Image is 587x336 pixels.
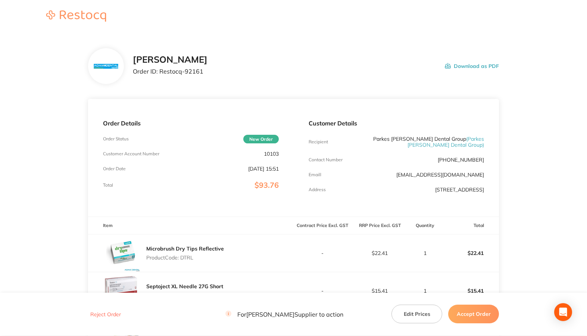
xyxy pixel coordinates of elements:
p: Customer Details [309,120,484,127]
p: [PHONE_NUMBER] [438,157,484,163]
img: bjR5bTc1OA [103,272,140,309]
p: [DATE] 15:51 [248,166,279,172]
p: Address [309,187,326,192]
p: $22.41 [352,250,408,256]
p: Order Status [103,136,129,141]
p: Total [103,183,113,188]
p: Contact Number [309,157,343,162]
p: 10103 [264,151,279,157]
button: Edit Prices [391,305,442,324]
p: Emaill [309,172,321,177]
p: $15.41 [352,288,408,294]
span: ( Parkes [PERSON_NAME] Dental Group ) [408,136,484,148]
button: Reject Order [88,311,123,318]
a: [EMAIL_ADDRESS][DOMAIN_NAME] [396,171,484,178]
p: Product Code: SP-4052 [146,292,223,298]
a: Septoject XL Needle 27G Short [146,283,223,290]
button: Accept Order [448,305,499,324]
span: $93.76 [255,180,279,190]
p: Product Code: DTRL [146,255,224,261]
p: [STREET_ADDRESS] [435,187,484,193]
p: Recipient [309,139,328,144]
p: 1 [409,250,441,256]
p: $15.41 [442,282,499,300]
p: Order ID: Restocq- 92161 [133,68,207,75]
h2: [PERSON_NAME] [133,55,207,65]
img: N3hiYW42Mg [94,64,118,69]
p: - [294,288,351,294]
div: Open Intercom Messenger [554,303,572,321]
p: Order Date [103,166,126,171]
th: Contract Price Excl. GST [294,217,351,234]
span: New Order [243,135,279,143]
th: Total [441,217,499,234]
a: Microbrush Dry Tips Reflective [146,245,224,252]
p: - [294,250,351,256]
p: For [PERSON_NAME] Supplier to action [225,311,343,318]
img: Restocq logo [39,10,113,22]
p: $22.41 [442,244,499,262]
p: 1 [409,288,441,294]
a: Restocq logo [39,10,113,23]
p: Parkes [PERSON_NAME] Dental Group [367,136,484,148]
img: bzFubXBmNw [103,234,140,272]
th: Item [88,217,294,234]
th: Quantity [409,217,441,234]
button: Download as PDF [445,55,499,78]
th: RRP Price Excl. GST [351,217,409,234]
p: Customer Account Number [103,151,159,156]
p: Order Details [103,120,279,127]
